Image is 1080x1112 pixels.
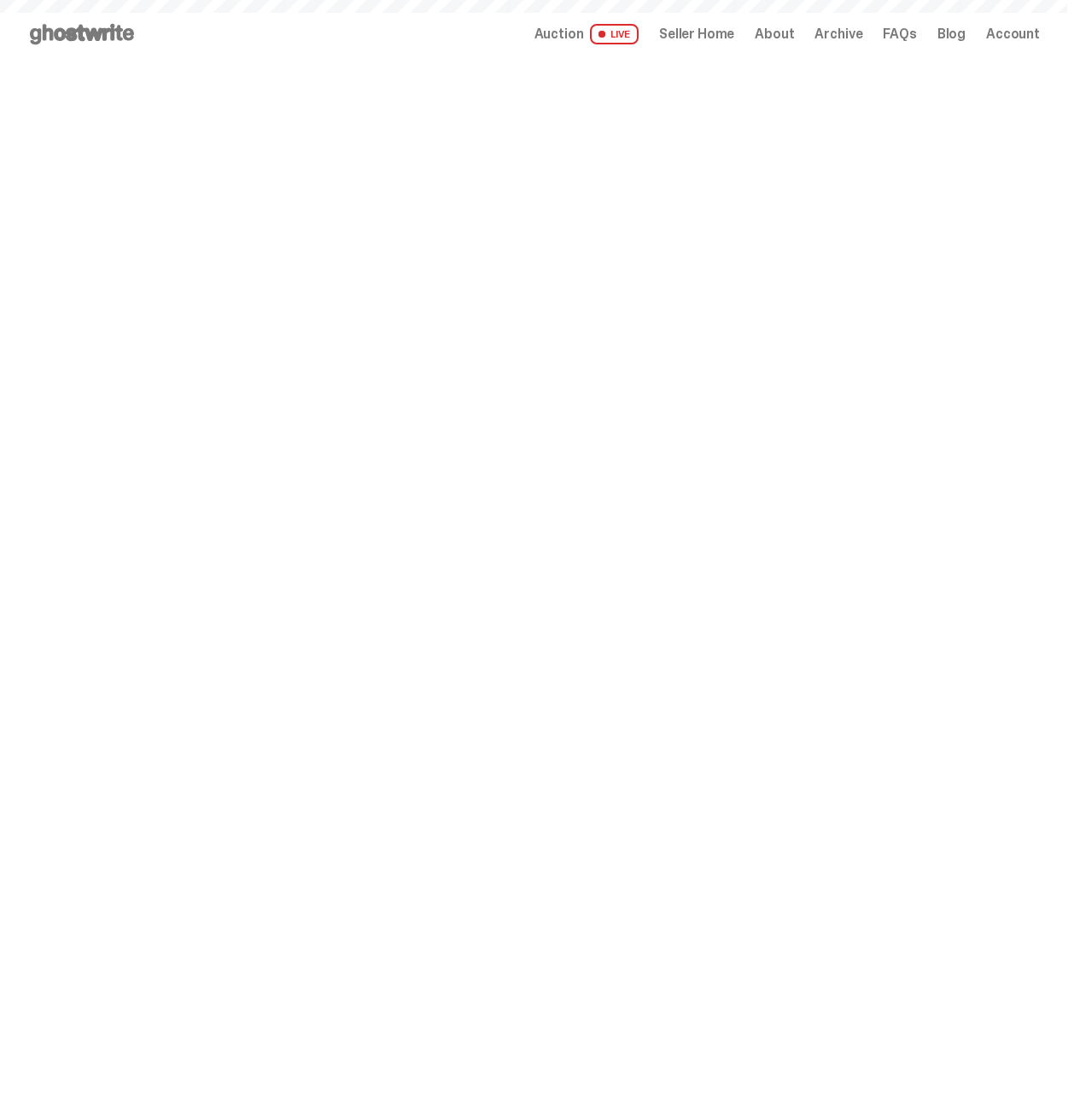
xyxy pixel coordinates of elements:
[534,27,584,41] span: Auction
[986,27,1040,41] a: Account
[937,27,966,41] a: Blog
[883,27,916,41] a: FAQs
[814,27,862,41] a: Archive
[534,24,639,44] a: Auction LIVE
[659,27,734,41] a: Seller Home
[590,24,639,44] span: LIVE
[755,27,794,41] a: About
